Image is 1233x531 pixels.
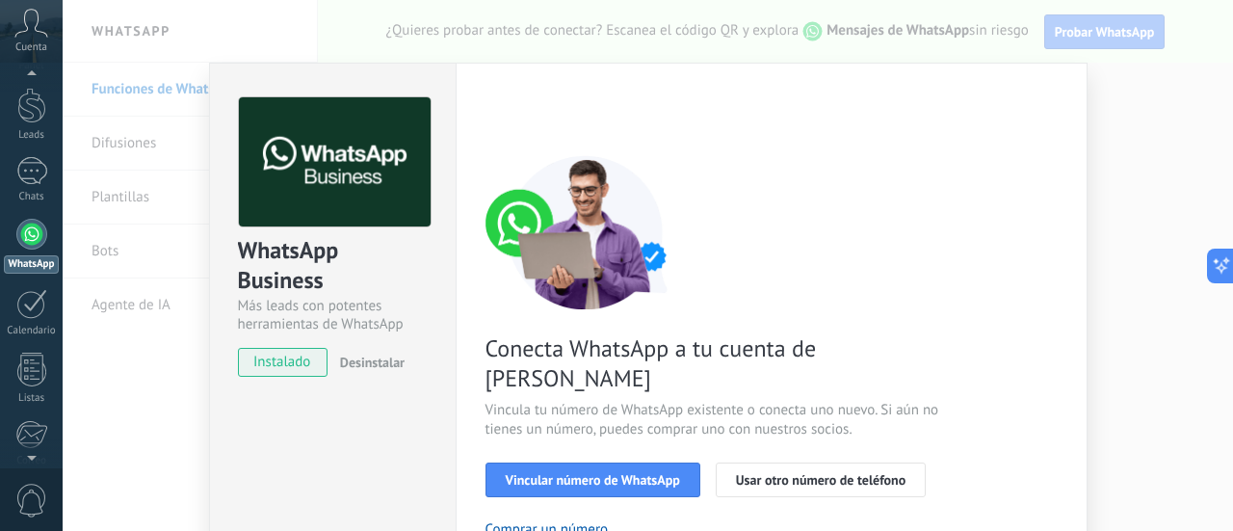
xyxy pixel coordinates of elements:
span: Conecta WhatsApp a tu cuenta de [PERSON_NAME] [485,333,944,393]
button: Usar otro número de teléfono [716,463,926,497]
button: Vincular número de WhatsApp [485,463,700,497]
span: Cuenta [15,41,47,54]
img: logo_main.png [239,97,431,227]
span: Vincular número de WhatsApp [506,473,680,487]
img: connect number [485,155,688,309]
span: Usar otro número de teléfono [736,473,905,487]
span: Desinstalar [340,354,405,371]
div: Calendario [4,325,60,337]
div: Chats [4,191,60,203]
button: Desinstalar [332,348,405,377]
div: WhatsApp [4,255,59,274]
div: Leads [4,129,60,142]
span: instalado [239,348,327,377]
div: Listas [4,392,60,405]
span: Vincula tu número de WhatsApp existente o conecta uno nuevo. Si aún no tienes un número, puedes c... [485,401,944,439]
div: Más leads con potentes herramientas de WhatsApp [238,297,428,333]
div: WhatsApp Business [238,235,428,297]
